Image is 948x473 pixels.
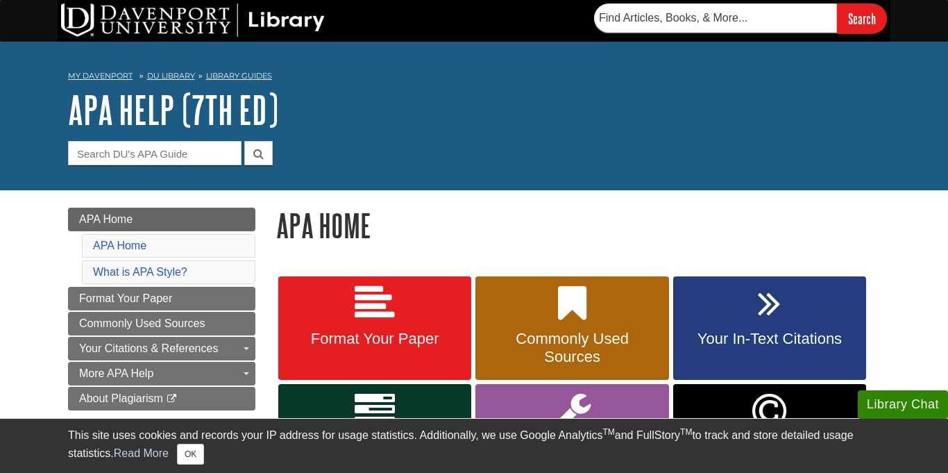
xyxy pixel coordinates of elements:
[475,276,668,381] a: Commonly Used Sources
[68,208,255,231] a: APA Home
[114,447,169,459] a: Read More
[79,213,133,225] span: APA Home
[680,427,692,437] sup: TM
[68,387,255,410] a: About Plagiarism
[79,392,163,404] span: About Plagiarism
[68,141,242,165] input: Search DU's APA Guide
[289,330,461,348] span: Format Your Paper
[594,3,887,33] form: Searches DU Library's articles, books, and more
[68,287,255,310] a: Format Your Paper
[68,362,255,385] a: More APA Help
[276,208,880,243] h1: APA Home
[79,367,153,379] span: More APA Help
[93,266,187,278] a: What is APA Style?
[602,427,614,437] sup: TM
[177,444,204,465] button: Close
[68,427,880,465] div: This site uses cookies and records your IP address for usage statistics. Additionally, we use Goo...
[147,71,195,81] a: DU Library
[486,330,658,366] span: Commonly Used Sources
[61,3,325,37] img: DU Library
[206,71,272,81] a: Library Guides
[68,88,278,131] a: APA Help (7th Ed)
[79,342,218,354] span: Your Citations & References
[278,276,471,381] a: Format Your Paper
[594,3,837,33] input: Find Articles, Books, & More...
[68,67,880,89] nav: breadcrumb
[68,70,133,82] a: My Davenport
[68,337,255,360] a: Your Citations & References
[673,276,866,381] a: Your In-Text Citations
[166,395,178,404] i: This link opens in a new window
[93,240,146,251] a: APA Home
[837,3,887,33] input: Search
[79,317,205,329] span: Commonly Used Sources
[68,312,255,335] a: Commonly Used Sources
[79,292,172,304] span: Format Your Paper
[684,330,856,348] span: Your In-Text Citations
[858,390,948,419] button: Library Chat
